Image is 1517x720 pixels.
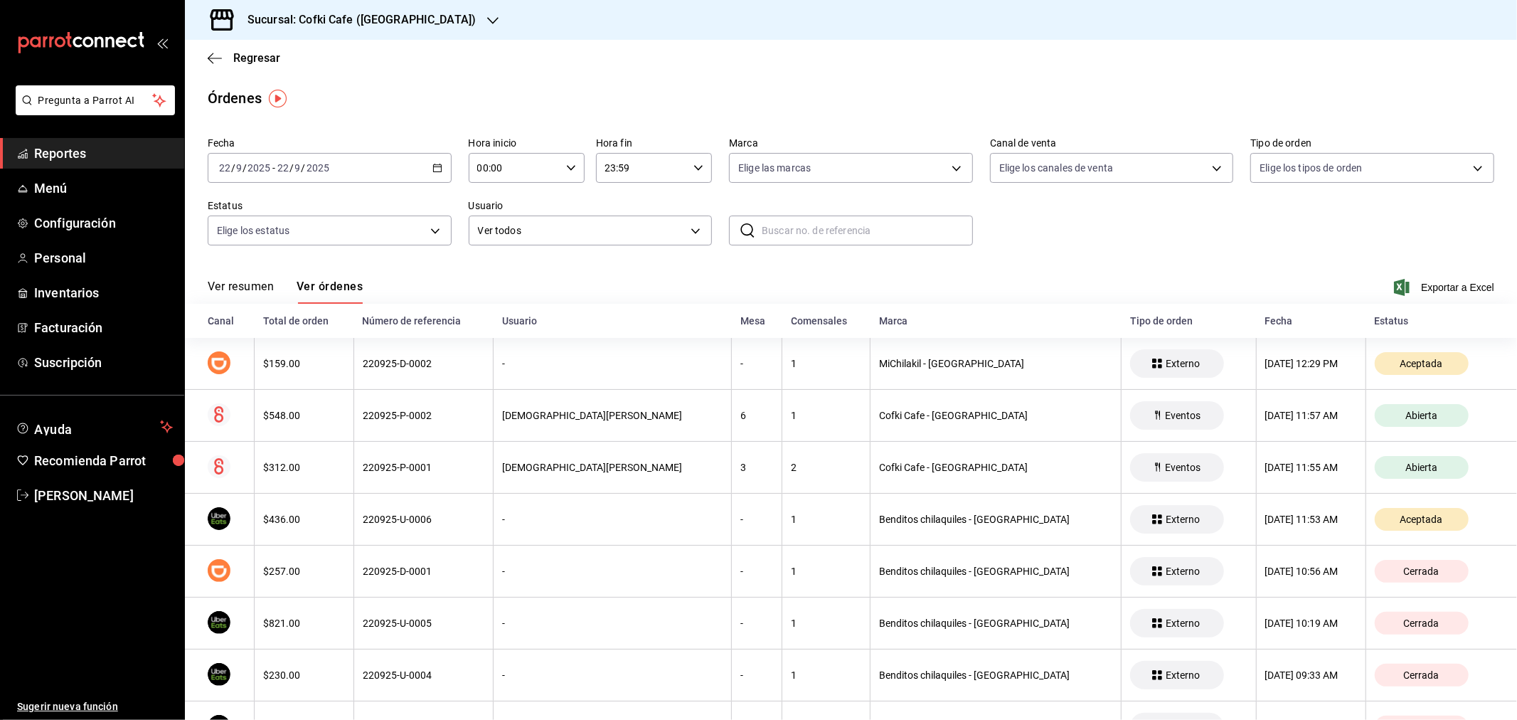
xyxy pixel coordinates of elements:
div: - [740,514,773,525]
span: Regresar [233,51,280,65]
span: Cerrada [1398,566,1445,577]
input: Buscar no. de referencia [762,216,973,245]
span: Configuración [34,213,173,233]
div: 220925-U-0005 [363,618,484,629]
div: Fecha [1265,315,1357,327]
span: / [231,162,235,174]
div: Número de referencia [362,315,484,327]
div: - [740,566,773,577]
button: Exportar a Excel [1397,279,1494,296]
div: Cofki Cafe - [GEOGRAPHIC_DATA] [879,410,1112,421]
span: Cerrada [1398,618,1445,629]
span: Menú [34,179,173,198]
div: Total de orden [263,315,346,327]
div: 220925-D-0002 [363,358,484,369]
div: Usuario [502,315,723,327]
button: Pregunta a Parrot AI [16,85,175,115]
div: - [502,669,723,681]
div: $436.00 [263,514,345,525]
span: Externo [1160,669,1205,681]
span: Elige los tipos de orden [1260,161,1362,175]
div: [DEMOGRAPHIC_DATA][PERSON_NAME] [502,410,723,421]
div: - [740,669,773,681]
div: 1 [791,358,861,369]
div: 220925-P-0002 [363,410,484,421]
div: Marca [879,315,1113,327]
div: [DATE] 10:19 AM [1265,618,1357,629]
div: - [502,566,723,577]
span: / [243,162,247,174]
div: Tipo de orden [1130,315,1247,327]
span: Externo [1160,514,1205,525]
div: $159.00 [263,358,345,369]
span: Eventos [1159,462,1206,473]
span: Elige los canales de venta [999,161,1113,175]
div: [DATE] 12:29 PM [1265,358,1357,369]
div: $312.00 [263,462,345,473]
div: 1 [791,618,861,629]
label: Marca [729,139,973,149]
div: navigation tabs [208,280,363,304]
span: Pregunta a Parrot AI [38,93,153,108]
div: $257.00 [263,566,345,577]
div: $230.00 [263,669,345,681]
label: Canal de venta [990,139,1234,149]
div: 2 [791,462,861,473]
span: Eventos [1159,410,1206,421]
span: Aceptada [1395,358,1449,369]
div: 220925-U-0006 [363,514,484,525]
a: Pregunta a Parrot AI [10,103,175,118]
div: $821.00 [263,618,345,629]
div: Canal [208,315,246,327]
div: Estatus [1374,315,1494,327]
div: Órdenes [208,88,262,109]
div: 220925-P-0001 [363,462,484,473]
div: [DEMOGRAPHIC_DATA][PERSON_NAME] [502,462,723,473]
span: Aceptada [1395,514,1449,525]
span: - [272,162,275,174]
input: -- [277,162,289,174]
span: Abierta [1400,462,1443,473]
button: open_drawer_menu [156,37,168,48]
div: [DATE] 11:55 AM [1265,462,1357,473]
input: -- [218,162,231,174]
img: Tooltip marker [269,90,287,107]
span: Facturación [34,318,173,337]
span: / [289,162,294,174]
div: [DATE] 09:33 AM [1265,669,1357,681]
span: Abierta [1400,410,1443,421]
div: 1 [791,410,861,421]
div: 1 [791,566,861,577]
span: Recomienda Parrot [34,451,173,470]
input: ---- [306,162,330,174]
button: Ver órdenes [297,280,363,304]
span: [PERSON_NAME] [34,486,173,505]
div: $548.00 [263,410,345,421]
label: Hora inicio [469,139,585,149]
div: - [740,358,773,369]
button: Ver resumen [208,280,274,304]
span: Cerrada [1398,669,1445,681]
div: 220925-D-0001 [363,566,484,577]
span: Suscripción [34,353,173,372]
span: Ver todos [478,223,686,238]
div: Comensales [791,315,862,327]
div: MiChilakil - [GEOGRAPHIC_DATA] [879,358,1112,369]
div: 3 [740,462,773,473]
div: 1 [791,669,861,681]
div: 1 [791,514,861,525]
span: Externo [1160,358,1205,369]
input: -- [294,162,302,174]
div: Benditos chilaquiles - [GEOGRAPHIC_DATA] [879,566,1112,577]
input: -- [235,162,243,174]
label: Estatus [208,201,452,211]
div: [DATE] 10:56 AM [1265,566,1357,577]
div: - [502,618,723,629]
div: - [502,358,723,369]
label: Tipo de orden [1250,139,1494,149]
span: Elige las marcas [738,161,811,175]
div: [DATE] 11:57 AM [1265,410,1357,421]
div: Benditos chilaquiles - [GEOGRAPHIC_DATA] [879,669,1112,681]
span: Externo [1160,618,1205,629]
